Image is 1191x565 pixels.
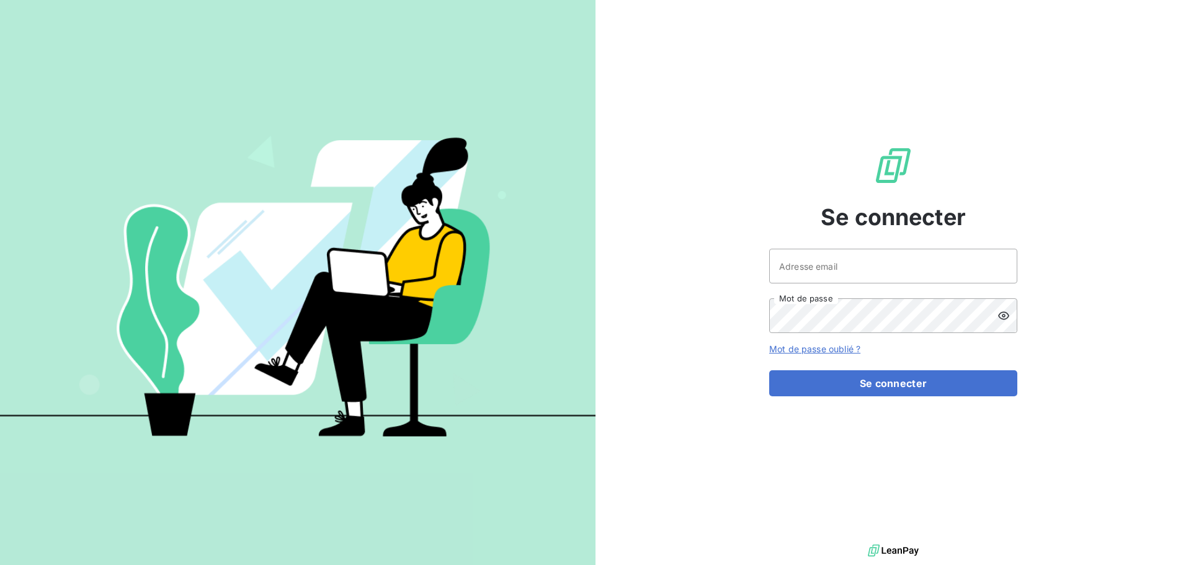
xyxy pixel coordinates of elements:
img: logo [868,541,919,560]
img: Logo LeanPay [873,146,913,185]
a: Mot de passe oublié ? [769,344,860,354]
button: Se connecter [769,370,1017,396]
span: Se connecter [821,200,966,234]
input: placeholder [769,249,1017,283]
